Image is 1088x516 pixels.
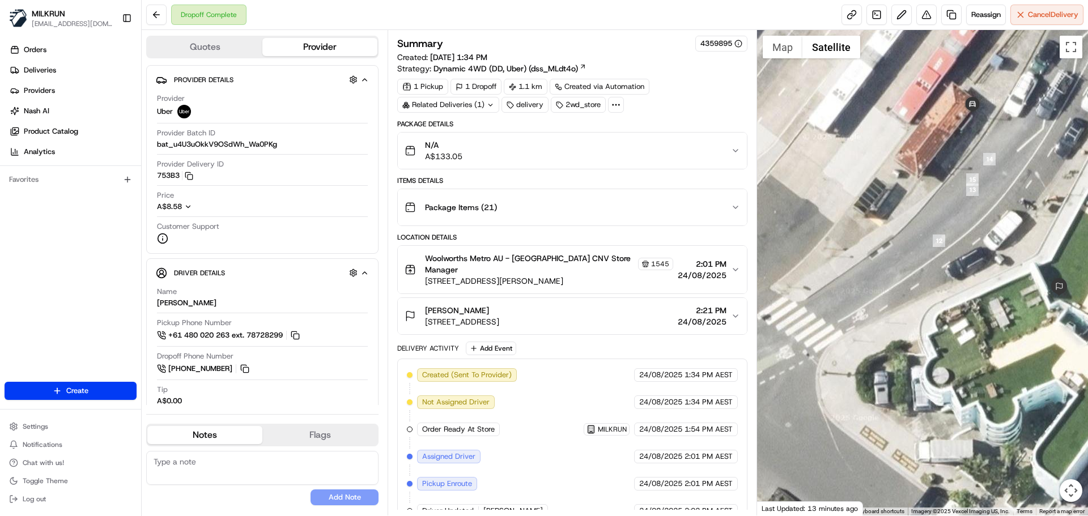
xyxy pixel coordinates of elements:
[157,329,301,342] button: +61 480 020 263 ext. 78728299
[802,36,860,58] button: Show satellite imagery
[398,189,746,225] button: Package Items (21)
[966,5,1006,25] button: Reassign
[678,270,726,281] span: 24/08/2025
[5,170,137,189] div: Favorites
[5,382,137,400] button: Create
[425,275,673,287] span: [STREET_ADDRESS][PERSON_NAME]
[397,233,747,242] div: Location Details
[856,508,904,515] button: Keyboard shortcuts
[678,316,726,327] span: 24/08/2025
[397,79,448,95] div: 1 Pickup
[32,19,113,28] button: [EMAIL_ADDRESS][DOMAIN_NAME]
[147,426,262,444] button: Notes
[157,202,257,212] button: A$8.58
[651,259,669,268] span: 1545
[397,176,747,185] div: Items Details
[700,39,742,49] button: 4359895
[5,61,141,79] a: Deliveries
[1010,5,1083,25] button: CancelDelivery
[5,82,141,100] a: Providers
[168,364,232,374] span: [PHONE_NUMBER]
[422,451,475,462] span: Assigned Driver
[174,75,233,84] span: Provider Details
[398,246,746,293] button: Woolworths Metro AU - [GEOGRAPHIC_DATA] CNV Store Manager1545[STREET_ADDRESS][PERSON_NAME]2:01 PM...
[397,63,586,74] div: Strategy:
[551,97,606,113] div: 2wd_store
[23,422,48,431] span: Settings
[24,126,78,137] span: Product Catalog
[23,440,62,449] span: Notifications
[425,253,635,275] span: Woolworths Metro AU - [GEOGRAPHIC_DATA] CNV Store Manager
[422,370,512,380] span: Created (Sent To Provider)
[262,426,377,444] button: Flags
[157,318,232,328] span: Pickup Phone Number
[398,298,746,334] button: [PERSON_NAME][STREET_ADDRESS]2:21 PM24/08/2025
[425,305,489,316] span: [PERSON_NAME]
[971,10,1001,20] span: Reassign
[23,476,68,485] span: Toggle Theme
[685,397,733,407] span: 1:34 PM AEST
[24,86,55,96] span: Providers
[157,385,168,395] span: Tip
[598,425,627,434] span: MILKRUN
[422,506,474,516] span: Driver Updated
[1060,36,1082,58] button: Toggle fullscreen view
[685,506,733,516] span: 2:02 PM AEST
[433,63,586,74] a: Dynamic 4WD (DD, Uber) (dss_MLdt4o)
[398,133,746,169] button: N/AA$133.05
[678,258,726,270] span: 2:01 PM
[966,184,979,196] div: 13
[425,202,497,213] span: Package Items ( 21 )
[23,458,64,467] span: Chat with us!
[157,170,193,181] button: 753B3
[639,370,682,380] span: 24/08/2025
[639,479,682,489] span: 24/08/2025
[157,363,251,375] button: [PHONE_NUMBER]
[156,70,369,89] button: Provider Details
[24,106,49,116] span: Nash AI
[5,491,137,507] button: Log out
[760,501,797,515] img: Google
[5,473,137,489] button: Toggle Theme
[425,316,499,327] span: [STREET_ADDRESS]
[685,479,733,489] span: 2:01 PM AEST
[501,97,549,113] div: delivery
[174,268,225,278] span: Driver Details
[5,102,141,120] a: Nash AI
[422,397,490,407] span: Not Assigned Driver
[425,151,462,162] span: A$133.05
[430,52,487,62] span: [DATE] 1:34 PM
[639,506,682,516] span: 24/08/2025
[24,65,56,75] span: Deliveries
[23,494,46,504] span: Log out
[157,159,224,169] span: Provider Delivery ID
[760,501,797,515] a: Open this area in Google Maps (opens a new window)
[177,105,191,118] img: uber-new-logo.jpeg
[450,79,501,95] div: 1 Dropoff
[685,424,733,434] span: 1:54 PM AEST
[157,190,174,201] span: Price
[550,79,649,95] a: Created via Automation
[5,455,137,471] button: Chat with us!
[397,39,443,49] h3: Summary
[5,5,117,32] button: MILKRUNMILKRUN[EMAIL_ADDRESS][DOMAIN_NAME]
[5,143,141,161] a: Analytics
[933,234,945,247] div: 12
[397,344,459,353] div: Delivery Activity
[5,41,141,59] a: Orders
[397,97,499,113] div: Related Deliveries (1)
[32,8,65,19] span: MILKRUN
[763,36,802,58] button: Show street map
[911,508,1010,514] span: Imagery ©2025 Vexcel Imaging US, Inc.
[433,63,578,74] span: Dynamic 4WD (DD, Uber) (dss_MLdt4o)
[1017,508,1032,514] a: Terms (opens in new tab)
[5,122,141,140] a: Product Catalog
[397,120,747,129] div: Package Details
[157,139,277,150] span: bat_u4U3uOkkV9OSdWh_Wa0PKg
[422,424,495,434] span: Order Ready At Store
[262,38,377,56] button: Provider
[685,451,733,462] span: 2:01 PM AEST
